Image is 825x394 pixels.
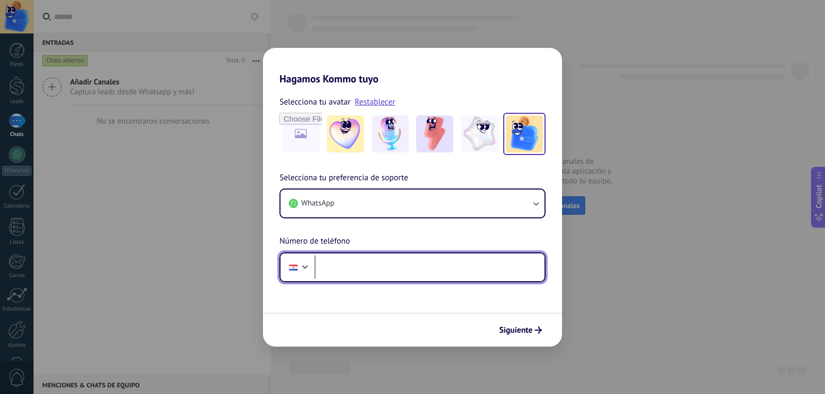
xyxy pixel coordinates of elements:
button: WhatsApp [280,190,544,217]
span: Selecciona tu avatar [279,95,351,109]
span: WhatsApp [301,198,334,209]
img: -5.jpeg [506,115,543,152]
img: -3.jpeg [416,115,453,152]
div: Paraguay: + 595 [284,256,303,278]
h2: Hagamos Kommo tuyo [263,48,562,85]
span: Selecciona tu preferencia de soporte [279,172,408,185]
img: -2.jpeg [372,115,409,152]
a: Restablecer [355,97,395,107]
button: Siguiente [494,321,547,339]
span: Siguiente [499,327,533,334]
img: -1.jpeg [327,115,364,152]
img: -4.jpeg [461,115,498,152]
span: Número de teléfono [279,235,350,248]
